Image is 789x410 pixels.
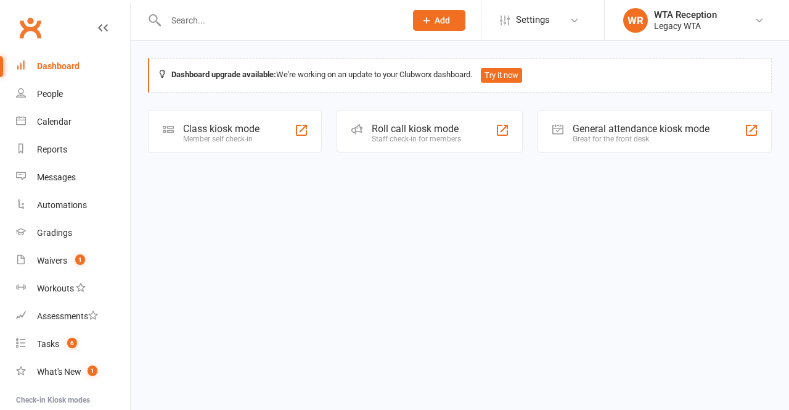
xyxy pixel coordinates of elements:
div: Assessments [37,311,98,321]
div: Workouts [37,283,74,293]
a: Waivers 1 [16,247,130,275]
div: Reports [37,144,67,154]
div: Member self check-in [183,135,260,143]
div: Calendar [37,117,72,127]
button: Add [413,10,465,31]
a: Reports [16,136,130,164]
div: Staff check-in for members [372,135,461,143]
div: Dashboard [37,61,80,71]
div: Roll call kiosk mode [372,123,461,135]
a: People [16,80,130,108]
a: Calendar [16,108,130,136]
span: Settings [516,6,550,34]
div: What's New [37,367,81,377]
a: Assessments [16,303,130,330]
div: Messages [37,172,76,182]
span: 6 [67,338,77,348]
div: We're working on an update to your Clubworx dashboard. [148,58,772,93]
span: Add [435,15,450,25]
a: Workouts [16,275,130,303]
div: WR [623,8,648,33]
span: 1 [75,254,85,265]
a: Messages [16,164,130,191]
button: Try it now [481,68,522,83]
div: Automations [37,200,87,210]
div: Gradings [37,228,72,238]
a: Clubworx [15,12,46,43]
div: WTA Reception [654,9,717,20]
div: Great for the front desk [573,135,709,143]
div: Legacy WTA [654,20,717,31]
div: People [37,89,63,99]
a: Dashboard [16,52,130,80]
strong: Dashboard upgrade available: [171,70,276,79]
div: Class kiosk mode [183,123,260,135]
input: Search... [162,12,397,29]
div: Waivers [37,256,67,266]
div: General attendance kiosk mode [573,123,709,135]
span: 1 [88,366,97,376]
a: Automations [16,191,130,219]
div: Tasks [37,339,59,349]
a: What's New1 [16,358,130,386]
a: Tasks 6 [16,330,130,358]
a: Gradings [16,219,130,247]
